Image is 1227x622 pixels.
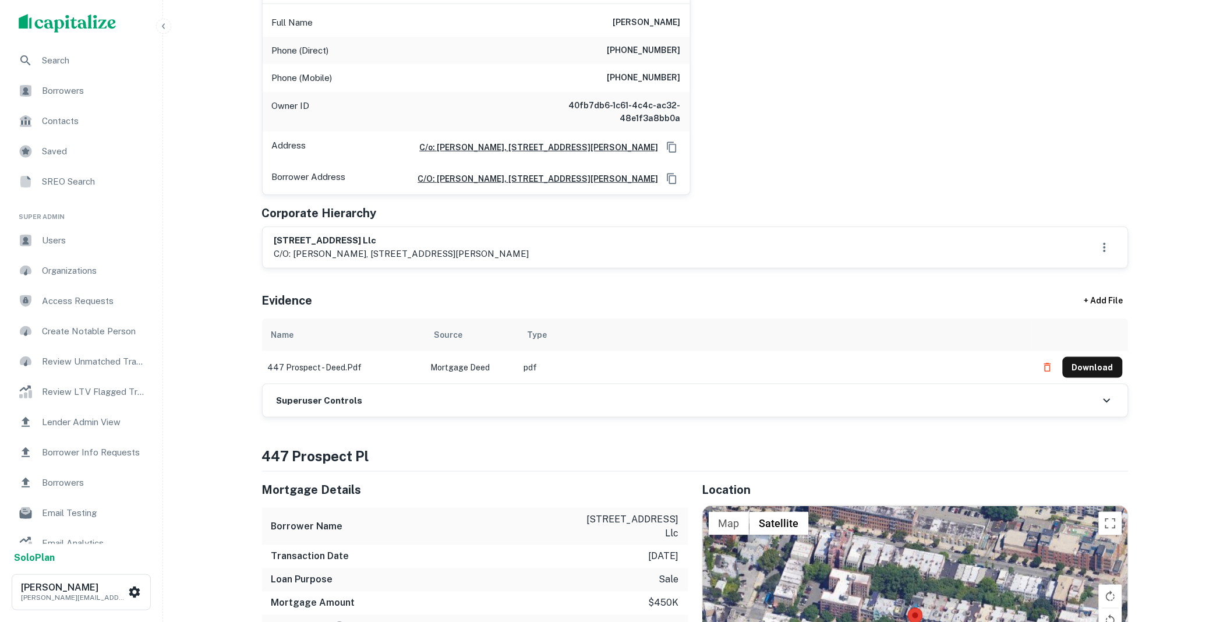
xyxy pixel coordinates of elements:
[42,234,146,248] span: Users
[14,551,55,565] a: SoloPlan
[262,446,1129,466] h4: 447 prospect pl
[271,328,294,342] div: Name
[9,257,153,285] a: Organizations
[262,292,313,309] h5: Evidence
[9,47,153,75] a: Search
[425,319,518,351] th: Source
[262,319,425,351] th: Name
[42,294,146,308] span: Access Requests
[9,348,153,376] a: Review Unmatched Transactions
[9,287,153,315] a: Access Requests
[19,14,116,33] img: capitalize-logo.png
[262,351,425,384] td: 447 prospect - deed.pdf
[272,99,310,125] p: Owner ID
[425,351,518,384] td: Mortgage Deed
[262,319,1129,384] div: scrollable content
[42,415,146,429] span: Lender Admin View
[271,550,349,564] h6: Transaction Date
[42,54,146,68] span: Search
[271,573,333,587] h6: Loan Purpose
[272,170,346,188] p: Borrower Address
[42,175,146,189] span: SREO Search
[42,476,146,490] span: Borrowers
[42,355,146,369] span: Review Unmatched Transactions
[663,170,681,188] button: Copy Address
[277,394,363,408] h6: Superuser Controls
[411,141,659,154] a: C/o: [PERSON_NAME], [STREET_ADDRESS][PERSON_NAME]
[42,144,146,158] span: Saved
[9,439,153,466] a: Borrower Info Requests
[541,99,681,125] h6: 40fb7db6-1c61-4c4c-ac32-48e1f3a8bb0a
[42,114,146,128] span: Contacts
[1063,357,1123,378] button: Download
[9,198,153,227] li: Super Admin
[42,446,146,460] span: Borrower Info Requests
[42,84,146,98] span: Borrowers
[1099,512,1122,535] button: Toggle fullscreen view
[42,506,146,520] span: Email Testing
[659,573,679,587] p: sale
[9,227,153,255] a: Users
[42,264,146,278] span: Organizations
[262,481,688,499] h5: Mortgage Details
[272,44,329,58] p: Phone (Direct)
[42,324,146,338] span: Create Notable Person
[649,550,679,564] p: [DATE]
[272,16,313,30] p: Full Name
[1037,358,1058,377] button: Delete file
[9,529,153,557] a: Email Analytics
[663,139,681,156] button: Copy Address
[709,512,749,535] button: Show street map
[518,351,1031,384] td: pdf
[9,137,153,165] a: Saved
[9,168,153,196] a: SREO Search
[409,172,659,185] a: c/o: [PERSON_NAME], [STREET_ADDRESS][PERSON_NAME]
[9,317,153,345] a: Create Notable Person
[9,378,153,406] a: Review LTV Flagged Transactions
[1063,291,1145,312] div: + Add File
[9,469,153,497] a: Borrowers
[272,71,333,85] p: Phone (Mobile)
[262,204,377,222] h5: Corporate Hierarchy
[518,319,1031,351] th: Type
[9,408,153,436] a: Lender Admin View
[42,536,146,550] span: Email Analytics
[12,574,151,610] button: [PERSON_NAME][PERSON_NAME][EMAIL_ADDRESS][PERSON_NAME][DOMAIN_NAME]
[749,512,809,535] button: Show satellite imagery
[528,328,547,342] div: Type
[274,247,529,261] p: c/o: [PERSON_NAME], [STREET_ADDRESS][PERSON_NAME]
[274,234,529,248] h6: [STREET_ADDRESS] llc
[272,139,306,156] p: Address
[9,107,153,135] a: Contacts
[21,583,126,592] h6: [PERSON_NAME]
[1169,529,1227,585] iframe: Chat Widget
[1099,585,1122,608] button: Rotate map clockwise
[434,328,463,342] div: Source
[9,499,153,527] a: Email Testing
[649,596,679,610] p: $450k
[9,77,153,105] a: Borrowers
[702,481,1129,499] h5: Location
[607,71,681,85] h6: [PHONE_NUMBER]
[613,16,681,30] h6: [PERSON_NAME]
[271,519,343,533] h6: Borrower Name
[42,385,146,399] span: Review LTV Flagged Transactions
